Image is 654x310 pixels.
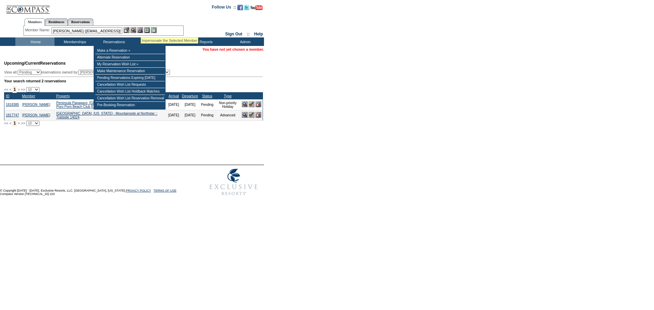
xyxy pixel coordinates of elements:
[203,165,264,199] img: Exclusive Resorts
[94,37,133,46] td: Reservations
[95,88,165,95] td: Cancellation Wish List Holdback Matches
[4,70,173,75] div: View all: reservations owned by:
[95,75,165,81] td: Pending Reservations Expiring [DATE]
[45,18,68,26] a: Residences
[242,101,248,107] img: View Reservation
[202,94,212,98] a: Status
[22,94,35,98] a: Member
[95,61,165,68] td: My Reservation Wish List »
[244,7,249,11] a: Follow us on Twitter
[68,18,93,26] a: Reservations
[249,101,254,107] img: Confirm Reservation
[182,94,198,98] a: Departure
[95,81,165,88] td: Cancellation Wish List Requests
[181,99,199,110] td: [DATE]
[255,112,261,118] img: Cancel Reservation
[255,101,261,107] img: Cancel Reservation
[95,68,165,75] td: Make Maintenance Reservation
[22,113,50,117] a: [PERSON_NAME]
[4,61,66,66] span: Reservations
[199,99,215,110] td: Pending
[144,27,150,33] img: Reservations
[169,94,179,98] a: Arrival
[9,121,11,125] span: <
[151,27,157,33] img: b_calculator.gif
[4,121,8,125] span: <<
[56,94,70,98] a: Property
[4,61,40,66] span: Upcoming/Current
[212,4,236,12] td: Follow Us ::
[6,113,19,117] a: 1817747
[18,121,20,125] span: >
[124,27,129,33] img: b_edit.gif
[154,189,177,192] a: TERMS OF USE
[22,103,50,107] a: [PERSON_NAME]
[13,120,17,127] span: 1
[95,95,165,102] td: Cancellation Wish List Reservation Removal
[4,87,8,92] span: <<
[137,27,143,33] img: Impersonate
[225,37,264,46] td: Admin
[130,27,136,33] img: View
[215,99,240,110] td: Non-priority Holiday
[250,5,263,10] img: Subscribe to our YouTube Channel
[56,112,157,119] a: [GEOGRAPHIC_DATA], [US_STATE] - Mountainside at Northstar :: Trailside 14024
[254,32,263,36] a: Help
[203,47,264,51] span: You have not yet chosen a member.
[167,110,181,120] td: [DATE]
[56,101,165,109] a: Peninsula Papagayo, [GEOGRAPHIC_DATA] - Poro Poro Beach Club :: Poro Poro Beach Club [GEOGRAPHIC_...
[247,32,250,36] span: ::
[13,86,17,93] span: 1
[95,54,165,61] td: Alternate Reservation
[6,94,10,98] a: ID
[237,5,243,10] img: Become our fan on Facebook
[25,18,45,26] a: Members
[142,38,197,43] div: Impersonate the Selected Member
[54,37,94,46] td: Memberships
[186,37,225,46] td: Reports
[133,37,186,46] td: Vacation Collection
[21,121,25,125] span: >>
[6,103,19,107] a: 1818385
[250,7,263,11] a: Subscribe to our YouTube Channel
[199,110,215,120] td: Pending
[9,87,11,92] span: <
[215,110,240,120] td: Advanced
[15,37,54,46] td: Home
[126,189,151,192] a: PRIVACY POLICY
[4,79,263,83] div: Your search returned 2 reservations
[242,112,248,118] img: View Reservation
[224,94,232,98] a: Type
[181,110,199,120] td: [DATE]
[21,87,25,92] span: >>
[244,5,249,10] img: Follow us on Twitter
[25,27,51,33] div: Member Name:
[225,32,242,36] a: Sign Out
[95,47,165,54] td: Make a Reservation »
[167,99,181,110] td: [DATE]
[249,112,254,118] img: Confirm Reservation
[237,7,243,11] a: Become our fan on Facebook
[95,102,165,108] td: Pre-Booking Reservation
[18,87,20,92] span: >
